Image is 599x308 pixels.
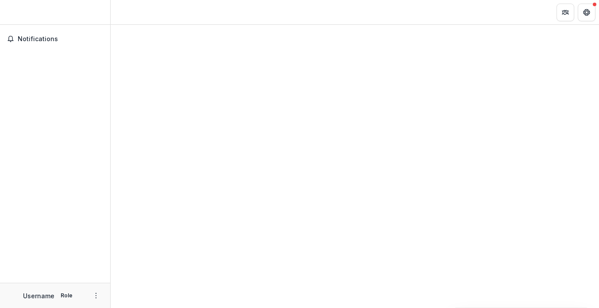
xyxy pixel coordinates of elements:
p: Role [58,292,75,300]
span: Notifications [18,35,103,43]
button: Partners [557,4,574,21]
p: Username [23,291,54,300]
button: Get Help [578,4,595,21]
button: More [91,290,101,301]
button: Notifications [4,32,107,46]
